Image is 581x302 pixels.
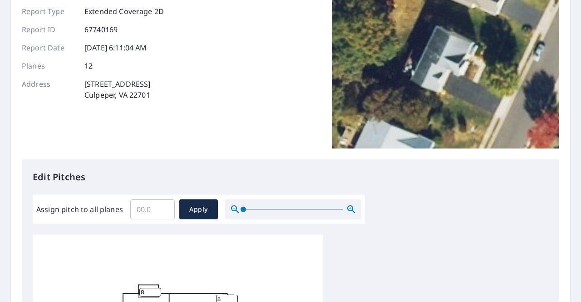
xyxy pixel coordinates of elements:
p: [STREET_ADDRESS] Culpeper, VA 22701 [84,79,150,100]
p: Address [22,79,76,100]
span: Apply [187,204,211,215]
p: 12 [84,60,93,71]
label: Assign pitch to all planes [36,204,123,215]
p: Planes [22,60,76,71]
p: Report Date [22,42,76,53]
input: 00.0 [130,197,175,222]
p: Report ID [22,24,76,35]
p: 67740169 [84,24,118,35]
button: Apply [179,199,218,219]
p: Extended Coverage 2D [84,6,164,17]
p: [DATE] 6:11:04 AM [84,42,147,53]
p: Report Type [22,6,76,17]
p: Edit Pitches [33,170,548,184]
